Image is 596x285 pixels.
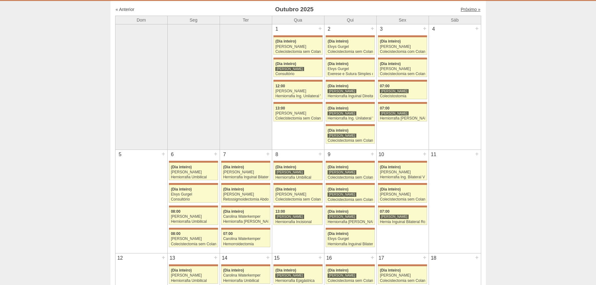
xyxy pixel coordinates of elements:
div: [PERSON_NAME] [380,111,409,116]
div: Herniorrafia Inguinal Bilateral [328,242,373,246]
div: Colecistectomia sem Colangiografia VL [328,176,373,180]
div: 16 [324,253,334,263]
span: (Dia inteiro) [328,84,349,88]
a: (Dia inteiro) Elvys Gurgel Exerese e Sutura Simples de Pequena Lesão [326,59,374,77]
div: + [213,253,218,262]
span: (Dia inteiro) [328,268,349,272]
div: Key: Maria Braido [378,264,427,266]
a: 08:00 [PERSON_NAME] Herniorrafia Umbilical [169,207,218,225]
a: (Dia inteiro) [PERSON_NAME] Retossigmoidectomia Abdominal [221,185,270,202]
div: + [161,150,166,158]
div: Carolina Waterkemper [223,215,268,219]
a: (Dia inteiro) [PERSON_NAME] Colecistectomia com Colangiografia VL [378,37,427,55]
div: [PERSON_NAME] [171,215,216,219]
div: Colecistectomia sem Colangiografia VL [171,242,216,246]
a: (Dia inteiro) Carolina Waterkemper Herniorrafia [PERSON_NAME] [221,207,270,225]
span: (Dia inteiro) [171,187,192,191]
div: Herniorrafia [PERSON_NAME] [380,116,425,120]
div: [PERSON_NAME] [328,111,356,116]
div: Exerese e Sutura Simples de Pequena Lesão [328,72,373,76]
div: [PERSON_NAME] [223,170,268,174]
div: + [474,150,480,158]
div: Colecistectomia sem Colangiografia VL [275,116,321,120]
div: Key: Maria Braido [221,228,270,230]
a: 12:00 [PERSON_NAME] Herniorrafia Ing. Unilateral VL [273,82,322,99]
div: + [370,150,375,158]
a: (Dia inteiro) [PERSON_NAME] Colecistectomia sem Colangiografia VL [378,266,427,284]
div: Key: Maria Braido [221,161,270,163]
div: + [318,150,323,158]
div: 13 [168,253,177,263]
span: (Dia inteiro) [380,62,401,66]
a: (Dia inteiro) [PERSON_NAME] Colecistectomia sem Colangiografia VL [326,126,374,144]
div: Herniorrafia Epigástrica [275,279,321,283]
div: [PERSON_NAME] [380,192,425,196]
div: 7 [220,150,230,159]
a: (Dia inteiro) [PERSON_NAME] Herniorrafia Umbilical [169,266,218,284]
div: + [474,253,480,262]
div: Herniorrafia Umbilical [275,176,321,180]
span: (Dia inteiro) [171,165,192,169]
div: Key: Maria Braido [378,58,427,59]
span: (Dia inteiro) [328,39,349,43]
div: Key: Maria Braido [378,206,427,207]
div: Key: Maria Braido [169,161,218,163]
div: Key: Maria Braido [273,35,322,37]
div: [PERSON_NAME] [275,170,304,175]
div: Key: Maria Braido [273,102,322,104]
a: 08:00 [PERSON_NAME] Colecistectomia sem Colangiografia VL [169,230,218,247]
div: [PERSON_NAME] [328,192,356,197]
div: Carolina Waterkemper [223,273,268,277]
div: 14 [220,253,230,263]
a: (Dia inteiro) Elvys Gurgel Colecistectomia sem Colangiografia VL [326,37,374,55]
a: 13:00 [PERSON_NAME] Herniorrafia Incisional [273,207,322,225]
div: Key: Maria Braido [326,35,374,37]
a: (Dia inteiro) [PERSON_NAME] Herniorrafia Ing. Unilateral VL [326,104,374,121]
div: Herniorrafia Umbilical [171,279,216,283]
a: 07:00 [PERSON_NAME] Colecistostomia [378,82,427,99]
div: + [422,24,427,33]
div: [PERSON_NAME] [275,45,321,49]
div: + [474,24,480,33]
div: Key: Maria Braido [326,264,374,266]
div: Key: Maria Braido [326,102,374,104]
div: [PERSON_NAME] [380,45,425,49]
div: [PERSON_NAME] [171,273,216,277]
div: Key: Maria Braido [326,161,374,163]
div: Key: Maria Braido [378,183,427,185]
div: [PERSON_NAME] [171,170,216,174]
div: Elvys Gurgel [328,45,373,49]
span: (Dia inteiro) [328,187,349,191]
span: 13:00 [275,209,285,214]
div: + [161,253,166,262]
div: Colecistectomia sem Colangiografia VL [275,50,321,54]
div: Key: Maria Braido [169,264,218,266]
div: Herniorrafia Umbilical [223,279,268,283]
span: (Dia inteiro) [223,187,244,191]
a: 07:00 Carolina Waterkemper Hemorroidectomia [221,230,270,247]
div: Colecistectomia sem Colangiografia VL [275,197,321,201]
a: (Dia inteiro) [PERSON_NAME] Colecistectomia sem Colangiografia VL [378,59,427,77]
span: 12:00 [275,84,285,88]
a: (Dia inteiro) [PERSON_NAME] Colecistectomia sem Colangiografia [378,185,427,202]
span: (Dia inteiro) [328,62,349,66]
span: (Dia inteiro) [380,39,401,43]
div: + [265,253,271,262]
div: Key: Maria Braido [326,58,374,59]
div: 1 [272,24,282,34]
div: 6 [168,150,177,159]
span: 08:00 [171,232,181,236]
div: Key: Maria Braido [273,183,322,185]
div: + [213,150,218,158]
div: Colecistectomia sem Colangiografia [380,197,425,201]
div: [PERSON_NAME] [328,133,356,138]
a: (Dia inteiro) Elvys Gurgel Herniorrafia Inguinal Bilateral [326,230,374,247]
div: Key: Maria Braido [273,80,322,82]
th: Sex [376,16,429,24]
div: 2 [324,24,334,34]
th: Seg [167,16,220,24]
div: Elvys Gurgel [328,237,373,241]
a: (Dia inteiro) Elvys Gurgel Consultório [169,185,218,202]
div: [PERSON_NAME] [223,192,268,196]
div: [PERSON_NAME] [380,67,425,71]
